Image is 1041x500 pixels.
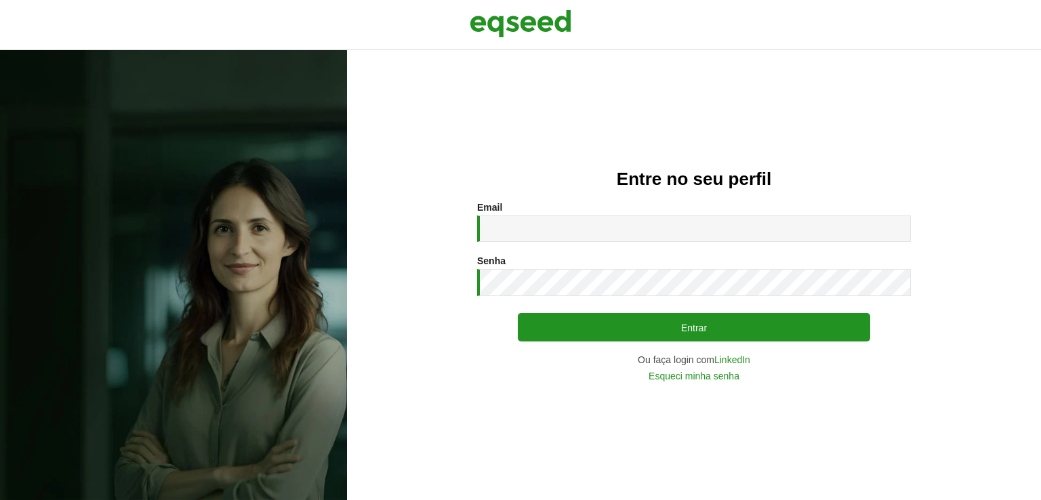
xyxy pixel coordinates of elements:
a: Esqueci minha senha [649,371,739,381]
img: EqSeed Logo [470,7,571,41]
a: LinkedIn [714,355,750,364]
label: Senha [477,256,506,266]
div: Ou faça login com [477,355,911,364]
label: Email [477,203,502,212]
h2: Entre no seu perfil [374,169,1014,189]
button: Entrar [518,313,870,341]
